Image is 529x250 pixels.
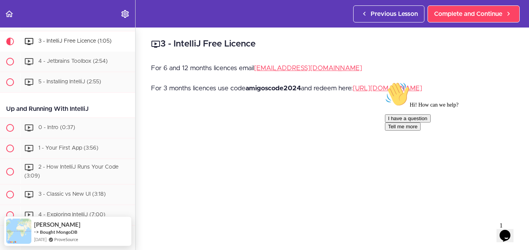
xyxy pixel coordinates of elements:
a: Previous Lesson [353,5,424,22]
span: 2 - How IntelliJ Runs Your Code (3:09) [24,164,119,179]
span: [DATE] [34,236,46,243]
button: I have a question [3,36,49,44]
a: [URL][DOMAIN_NAME] [353,85,422,91]
img: provesource social proof notification image [6,219,31,244]
span: 5 - Installing IntelliJ (2:55) [38,79,101,84]
svg: Settings Menu [120,9,130,19]
h2: 3 - IntelliJ Free Licence [151,38,514,51]
svg: Back to course curriculum [5,9,14,19]
a: Bought MongoDB [40,229,77,235]
a: ProveSource [54,236,78,243]
iframe: chat widget [382,79,521,215]
div: 👋Hi! How can we help?I have a questionTell me more [3,3,143,52]
iframe: chat widget [496,219,521,242]
span: Complete and Continue [434,9,502,19]
a: [EMAIL_ADDRESS][DOMAIN_NAME] [254,65,362,71]
span: -> [34,229,39,235]
img: :wave: [3,3,28,28]
a: Complete and Continue [428,5,520,22]
span: 0 - Intro (0:37) [38,125,75,130]
span: Hi! How can we help? [3,23,77,29]
span: 4 - Exploring IntelliJ (7:00) [38,212,105,218]
button: Tell me more [3,44,39,52]
p: For 3 months licences use code and redeem here: [151,83,514,94]
span: Previous Lesson [371,9,418,19]
span: 1 - Your First App (3:56) [38,145,98,151]
span: [PERSON_NAME] [34,221,78,228]
span: 4 - Jetbrains Toolbox (2:54) [38,59,108,64]
strong: amigoscode2024 [246,85,301,91]
span: 3 - Classic vs New UI (3:18) [38,192,106,197]
p: For 6 and 12 months licences email [151,62,514,74]
span: 3 - IntelliJ Free Licence (1:05) [38,38,112,44]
